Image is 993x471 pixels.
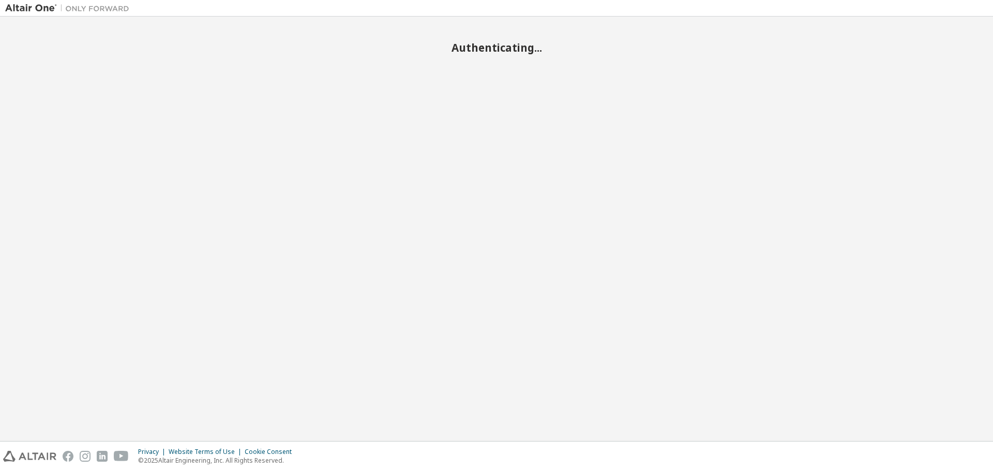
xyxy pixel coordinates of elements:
img: linkedin.svg [97,451,108,462]
img: Altair One [5,3,134,13]
h2: Authenticating... [5,41,988,54]
img: instagram.svg [80,451,91,462]
div: Cookie Consent [245,448,298,456]
img: altair_logo.svg [3,451,56,462]
div: Website Terms of Use [169,448,245,456]
img: facebook.svg [63,451,73,462]
div: Privacy [138,448,169,456]
p: © 2025 Altair Engineering, Inc. All Rights Reserved. [138,456,298,465]
img: youtube.svg [114,451,129,462]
